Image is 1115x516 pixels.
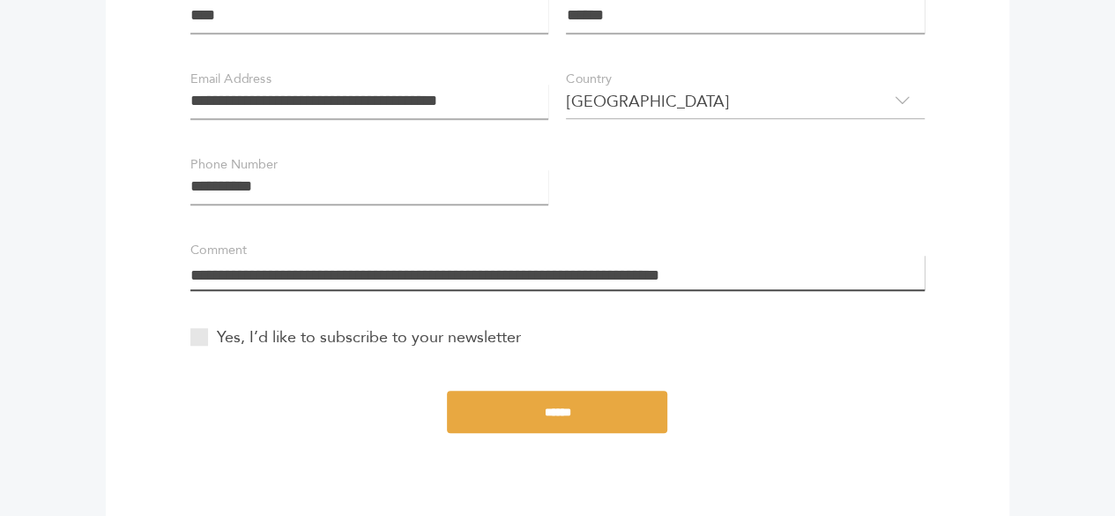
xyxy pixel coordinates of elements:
label: Email Address [190,70,271,89]
label: Comment [190,241,247,260]
span: [GEOGRAPHIC_DATA] [566,84,925,119]
label: Phone Number [190,155,277,175]
label: Yes, I’d like to subscribe to your newsletter [190,325,521,349]
label: Country [566,70,612,89]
